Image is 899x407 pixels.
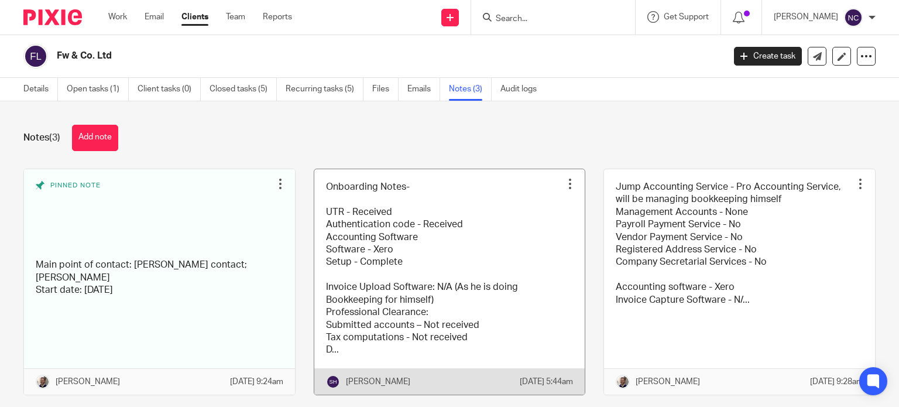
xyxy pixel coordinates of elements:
a: Reports [263,11,292,23]
div: Pinned note [36,181,272,250]
a: Emails [407,78,440,101]
a: Email [145,11,164,23]
p: [PERSON_NAME] [636,376,700,388]
a: Notes (3) [449,78,492,101]
a: Create task [734,47,802,66]
span: Get Support [664,13,709,21]
a: Closed tasks (5) [210,78,277,101]
a: Clients [181,11,208,23]
img: Pixie [23,9,82,25]
p: [DATE] 9:24am [230,376,283,388]
a: Audit logs [500,78,545,101]
p: [PERSON_NAME] [346,376,410,388]
p: [PERSON_NAME] [56,376,120,388]
img: svg%3E [326,375,340,389]
a: Files [372,78,399,101]
h1: Notes [23,132,60,144]
img: svg%3E [23,44,48,69]
a: Team [226,11,245,23]
h2: Fw & Co. Ltd [57,50,585,62]
a: Open tasks (1) [67,78,129,101]
input: Search [495,14,600,25]
img: Matt%20Circle.png [36,375,50,389]
a: Work [108,11,127,23]
a: Client tasks (0) [138,78,201,101]
p: [DATE] 5:44am [520,376,573,388]
span: (3) [49,133,60,142]
p: [DATE] 9:28am [810,376,863,388]
img: Matt%20Circle.png [616,375,630,389]
a: Details [23,78,58,101]
img: svg%3E [844,8,863,27]
a: Recurring tasks (5) [286,78,363,101]
button: Add note [72,125,118,151]
p: [PERSON_NAME] [774,11,838,23]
